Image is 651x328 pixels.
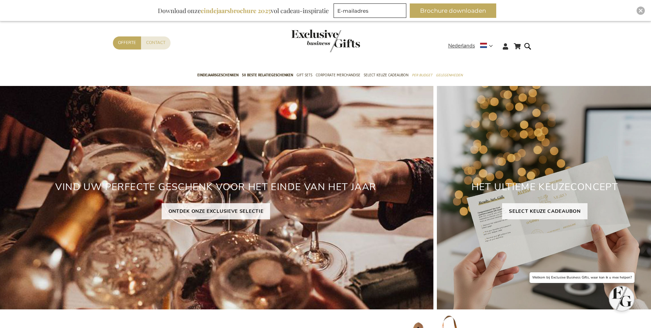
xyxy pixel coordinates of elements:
[141,36,171,49] a: Contact
[334,3,408,20] form: marketing offers and promotions
[291,30,360,52] img: Exclusive Business gifts logo
[412,72,432,79] span: Per Budget
[316,72,360,79] span: Corporate Merchandise
[201,7,271,15] b: eindejaarsbrochure 2025
[113,36,141,49] a: Offerte
[291,30,326,52] a: store logo
[637,7,645,15] div: Close
[502,203,587,219] a: SELECT KEUZE CADEAUBON
[155,3,332,18] div: Download onze vol cadeau-inspiratie
[197,72,239,79] span: Eindejaarsgeschenken
[162,203,270,219] a: ONTDEK ONZE EXCLUSIEVE SELECTIE
[242,72,293,79] span: 50 beste relatiegeschenken
[448,42,475,50] span: Nederlands
[436,72,463,79] span: Gelegenheden
[639,9,643,13] img: Close
[364,72,408,79] span: Select Keuze Cadeaubon
[448,42,497,50] div: Nederlands
[297,72,312,79] span: Gift Sets
[334,3,406,18] input: E-mailadres
[410,3,496,18] button: Brochure downloaden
